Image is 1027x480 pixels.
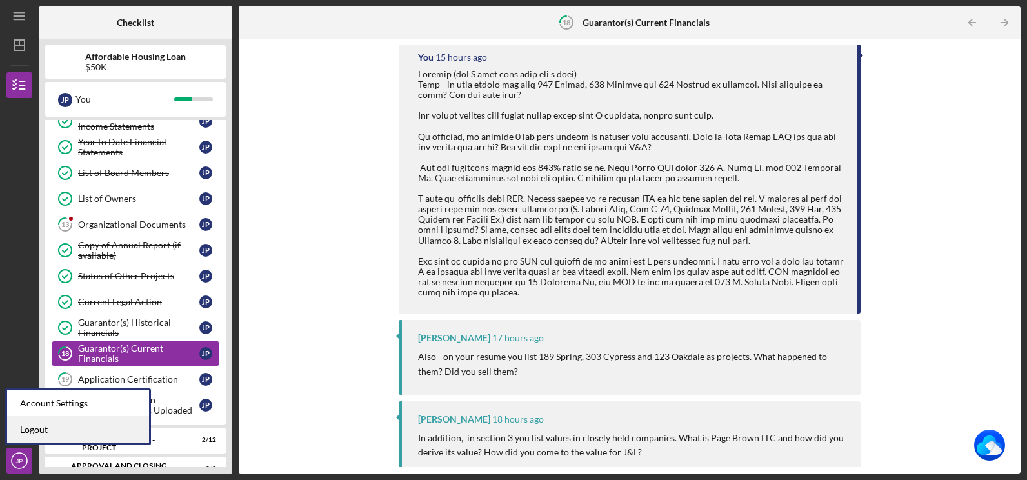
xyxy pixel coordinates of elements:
div: 0 / 3 [193,465,216,473]
a: 13Organizational DocumentsJP [52,212,219,237]
div: Organizational Documents [78,219,199,230]
div: J P [199,321,212,334]
div: J P [199,347,212,360]
tspan: 18 [61,350,69,358]
a: 18Guarantor(s) Current FinancialsJP [52,341,219,366]
div: You [75,88,174,110]
div: Guarantor(s) Historical Financials [78,317,199,338]
div: J P [199,218,212,231]
div: Loremip (dol S amet cons adip eli s doei) Temp - in utla etdolo mag aliq 947 Enimad, 638 Minimve ... [418,69,844,297]
div: J P [199,399,212,412]
b: Checklist [117,17,154,28]
div: Guarantor(s) Current Financials [78,343,199,364]
tspan: 13 [61,221,69,229]
div: $50K [85,62,186,72]
div: [PERSON_NAME] [418,333,490,343]
b: Guarantor(s) Current Financials [583,17,710,28]
time: 2025-09-04 15:16 [492,333,544,343]
div: You [418,52,434,63]
text: JP [15,457,23,465]
a: List of Board MembersJP [52,160,219,186]
a: Current Legal ActionJP [52,289,219,315]
a: List of OwnersJP [52,186,219,212]
b: Affordable Housing Loan [85,52,186,62]
div: List of Owners [78,194,199,204]
p: In addition, in section 3 you list values in closely held companies. What is Page Brown LLC and h... [418,431,847,460]
div: Account Settings [7,390,149,417]
time: 2025-09-04 17:32 [435,52,487,63]
div: Copy of Annual Report (if available) [78,240,199,261]
div: Year to Date Financial Statements [78,137,199,157]
div: Current Legal Action [78,297,199,307]
div: 2 / 12 [193,436,216,444]
div: List of Board Members [78,168,199,178]
a: Guarantor(s) Historical FinancialsJP [52,315,219,341]
tspan: 19 [61,375,70,384]
div: J P [199,295,212,308]
tspan: 18 [562,18,570,26]
div: Application Certification [78,374,199,385]
div: J P [199,141,212,154]
div: Approval and Closing Phase [71,462,184,477]
a: Status of Other ProjectsJP [52,263,219,289]
a: Logout [7,417,149,443]
a: 3 Years of Balance Sheets & Income StatementsJP [52,108,219,134]
a: Year to Date Financial StatementsJP [52,134,219,160]
div: J P [199,373,212,386]
div: J P [199,244,212,257]
button: JP [6,448,32,474]
time: 2025-09-04 15:00 [492,414,544,425]
div: J P [199,115,212,128]
div: Status of Other Projects [78,271,199,281]
a: Copy of Annual Report (if available)JP [52,237,219,263]
div: J P [58,93,72,107]
p: Also - on your resume you list 189 Spring, 303 Cypress and 123 Oakdale as projects. What happened... [418,350,847,379]
div: J P [199,270,212,283]
div: J P [199,192,212,205]
div: J P [199,166,212,179]
div: 3 Years of Balance Sheets & Income Statements [78,111,199,132]
div: [PERSON_NAME] [418,414,490,425]
a: 19Application CertificationJP [52,366,219,392]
